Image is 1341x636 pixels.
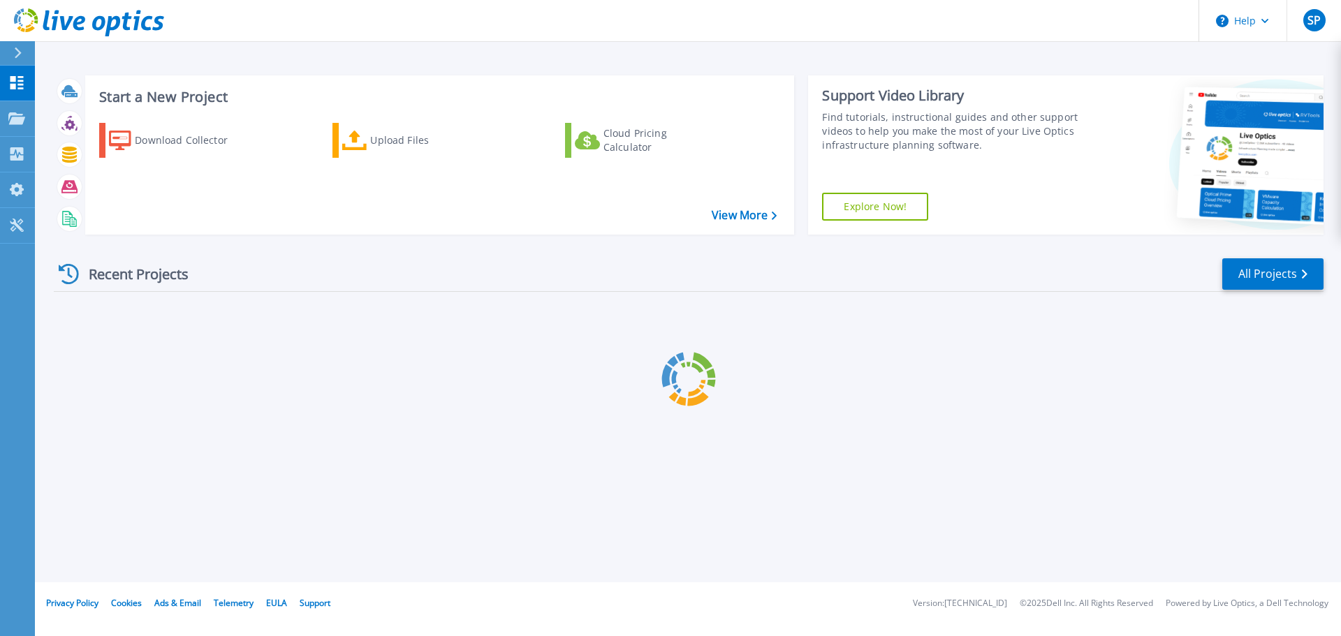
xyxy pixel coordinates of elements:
li: Version: [TECHNICAL_ID] [913,599,1007,608]
a: All Projects [1222,258,1324,290]
div: Cloud Pricing Calculator [603,126,715,154]
a: Explore Now! [822,193,928,221]
div: Support Video Library [822,87,1085,105]
a: Cookies [111,597,142,609]
div: Upload Files [370,126,482,154]
div: Download Collector [135,126,247,154]
a: Privacy Policy [46,597,98,609]
span: SP [1307,15,1321,26]
a: Telemetry [214,597,254,609]
a: View More [712,209,777,222]
div: Find tutorials, instructional guides and other support videos to help you make the most of your L... [822,110,1085,152]
li: Powered by Live Optics, a Dell Technology [1166,599,1328,608]
a: Support [300,597,330,609]
a: Ads & Email [154,597,201,609]
a: Download Collector [99,123,255,158]
a: Cloud Pricing Calculator [565,123,721,158]
li: © 2025 Dell Inc. All Rights Reserved [1020,599,1153,608]
a: Upload Files [332,123,488,158]
div: Recent Projects [54,257,207,291]
h3: Start a New Project [99,89,777,105]
a: EULA [266,597,287,609]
